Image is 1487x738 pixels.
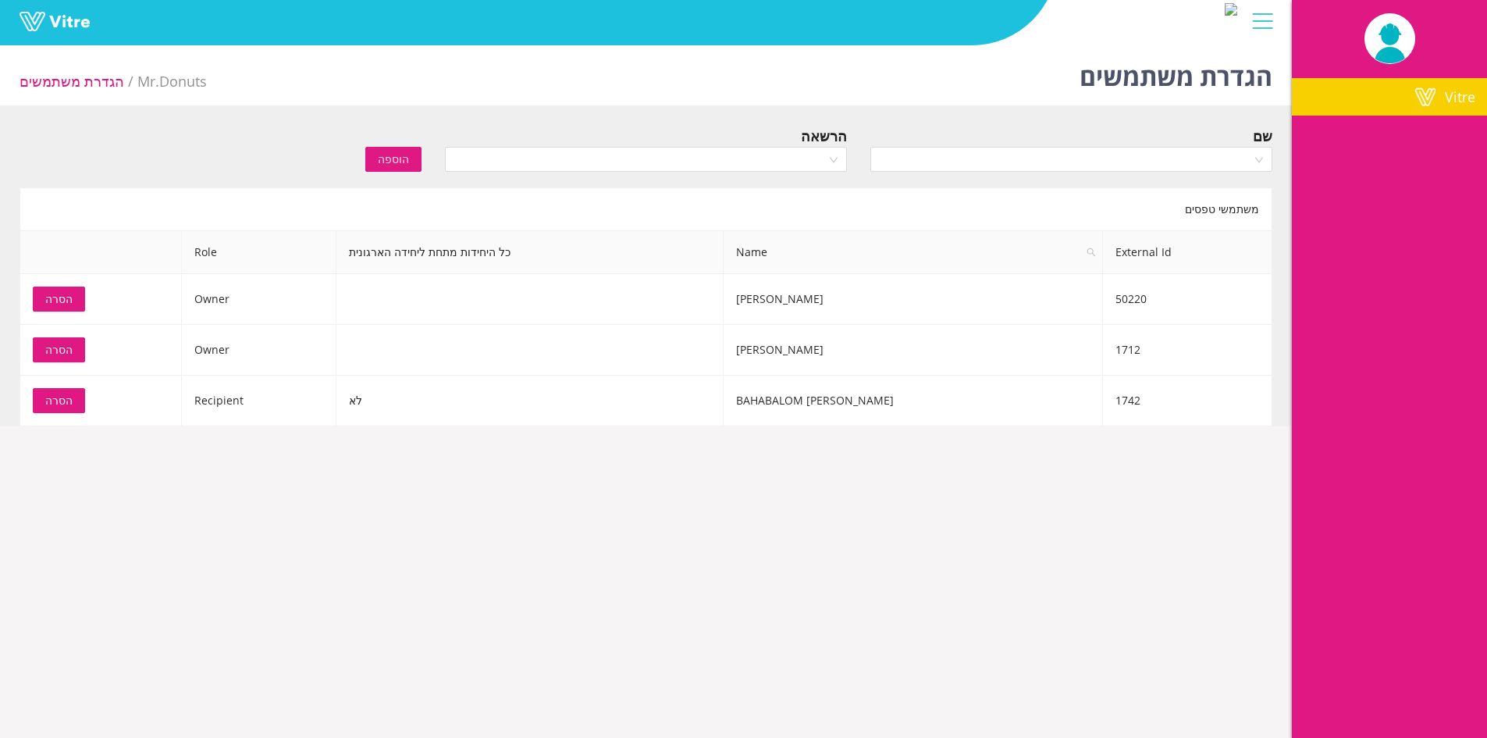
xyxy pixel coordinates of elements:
span: Name [724,231,1102,273]
th: External Id [1103,231,1272,274]
span: 1712 [1115,342,1140,357]
div: משתמשי טפסים [20,187,1272,230]
span: Owner [194,342,229,357]
td: לא [336,376,724,426]
td: [PERSON_NAME] [724,325,1103,376]
span: Owner [194,291,229,306]
span: 1742 [1115,393,1140,408]
div: שם [1253,125,1272,147]
span: הסרה [45,341,73,358]
span: הסרה [45,291,73,308]
span: search [1087,248,1096,257]
img: UserPic.png [1364,14,1415,63]
div: הרשאה [801,125,847,147]
button: הסרה [33,388,85,413]
button: הסרה [33,287,85,312]
span: 396 [137,72,207,91]
td: BAHABALOM [PERSON_NAME] [724,376,1103,426]
li: הגדרת משתמשים [20,70,137,92]
th: כל היחידות מתחת ליחידה הארגונית [336,231,724,274]
span: הסרה [45,392,73,409]
th: Role [182,231,336,274]
td: [PERSON_NAME] [724,274,1103,325]
a: Vitre [1292,78,1487,116]
span: Recipient [194,393,244,408]
button: הוספה [365,147,422,172]
button: הסרה [33,337,85,362]
span: 50220 [1115,291,1147,306]
h1: הגדרת משתמשים [1080,39,1272,105]
span: search [1080,231,1102,273]
span: Vitre [1445,87,1475,106]
img: 63bc81e7-6da2-4be9-a766-b6d34d0145b3.png [1225,3,1237,16]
